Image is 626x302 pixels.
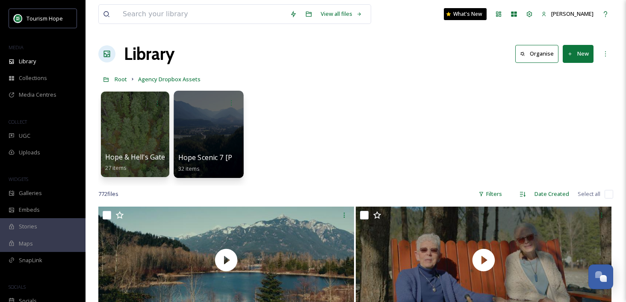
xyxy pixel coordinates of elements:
span: Embeds [19,206,40,214]
a: Hope Scenic 7 [PERSON_NAME]32 items [178,154,281,172]
a: Root [115,74,127,84]
button: New [563,45,594,62]
span: Agency Dropbox Assets [138,75,201,83]
a: [PERSON_NAME] [537,6,598,22]
span: SOCIALS [9,284,26,290]
span: WIDGETS [9,176,28,182]
button: Open Chat [588,264,613,289]
span: Hope & Hell's Gate [105,152,165,162]
span: Root [115,75,127,83]
span: Select all [578,190,600,198]
span: Collections [19,74,47,82]
span: Uploads [19,148,40,157]
input: Search your library [118,5,286,24]
span: Library [19,57,36,65]
span: Tourism Hope [27,15,63,22]
button: Organise [515,45,558,62]
span: Hope Scenic 7 [PERSON_NAME] [178,153,281,162]
span: Maps [19,240,33,248]
span: [PERSON_NAME] [551,10,594,18]
span: Galleries [19,189,42,197]
span: COLLECT [9,118,27,125]
span: 772 file s [98,190,118,198]
span: SnapLink [19,256,42,264]
div: Date Created [530,186,573,202]
a: Library [124,41,174,67]
span: 27 items [105,164,127,172]
div: Filters [474,186,506,202]
a: Agency Dropbox Assets [138,74,201,84]
span: Stories [19,222,37,231]
span: MEDIA [9,44,24,50]
span: 32 items [178,164,200,172]
a: What's New [444,8,487,20]
span: UGC [19,132,30,140]
a: Organise [515,45,563,62]
span: Media Centres [19,91,56,99]
a: View all files [316,6,366,22]
a: Hope & Hell's Gate27 items [105,153,165,172]
img: logo.png [14,14,22,23]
